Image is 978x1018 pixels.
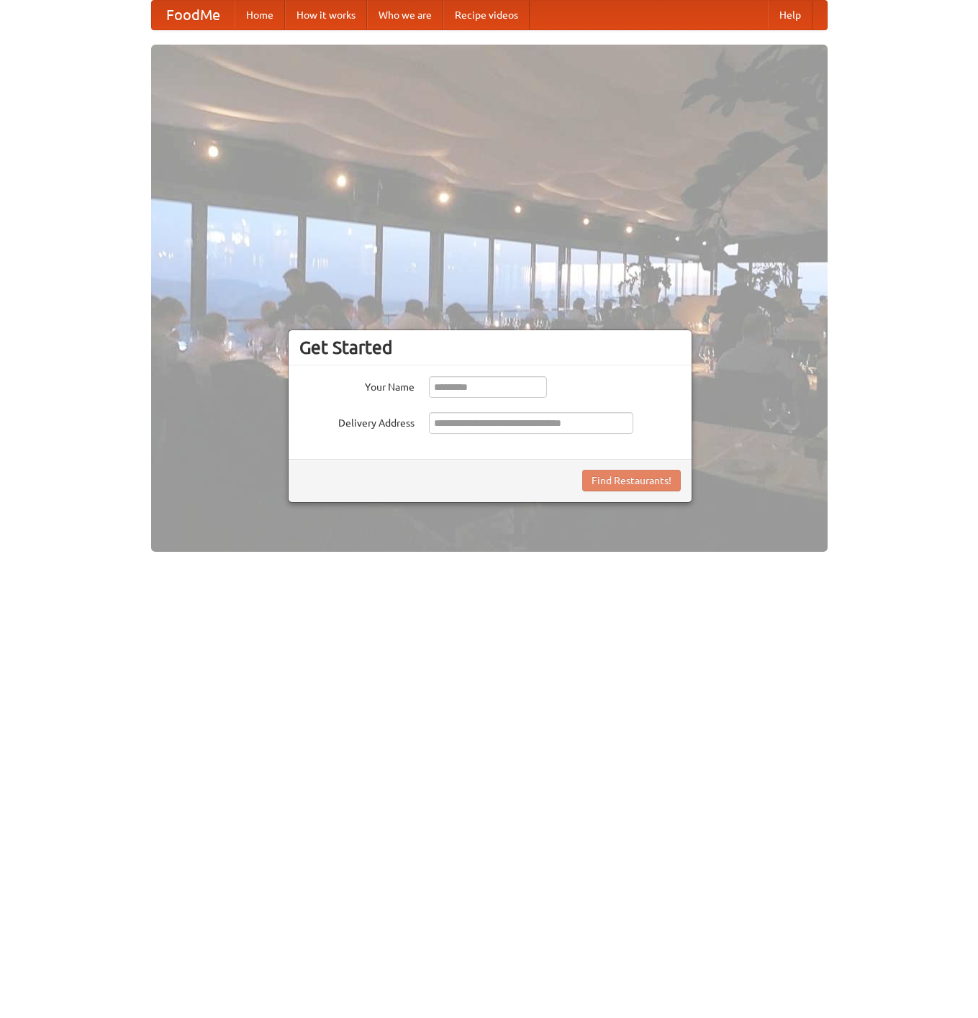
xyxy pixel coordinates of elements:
[152,1,235,29] a: FoodMe
[299,412,415,430] label: Delivery Address
[299,376,415,394] label: Your Name
[299,337,681,358] h3: Get Started
[768,1,812,29] a: Help
[285,1,367,29] a: How it works
[582,470,681,491] button: Find Restaurants!
[367,1,443,29] a: Who we are
[235,1,285,29] a: Home
[443,1,530,29] a: Recipe videos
